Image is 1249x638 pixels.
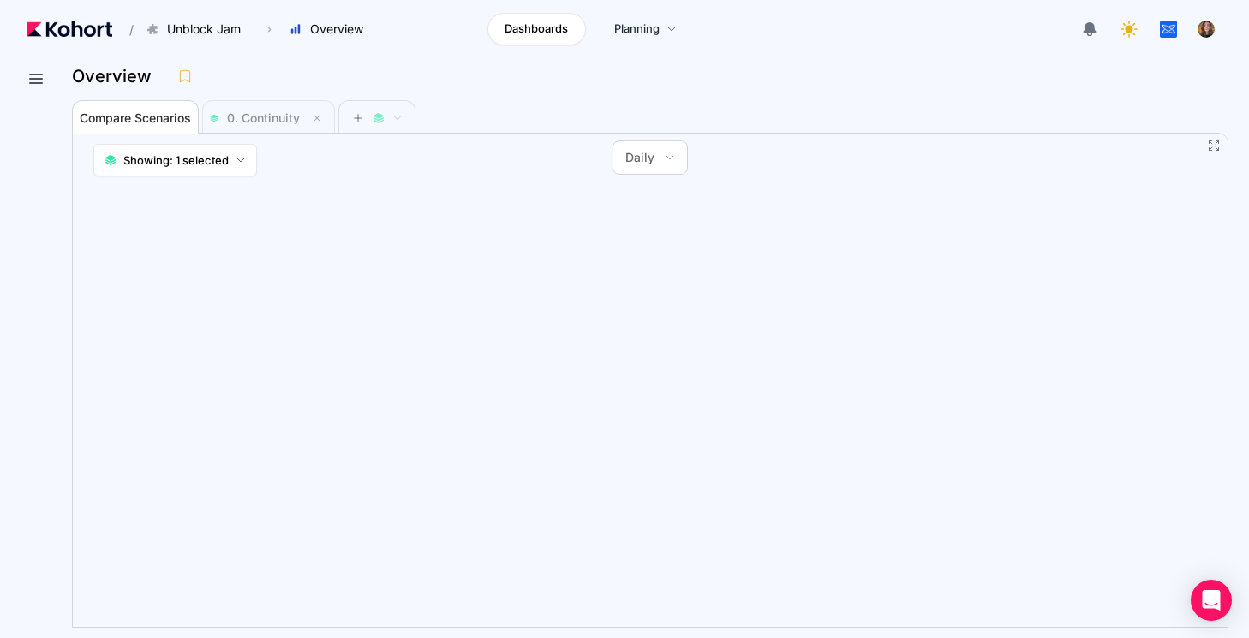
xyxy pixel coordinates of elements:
[614,21,660,38] span: Planning
[280,15,381,44] button: Overview
[625,149,654,166] span: Daily
[596,13,695,45] a: Planning
[613,141,687,174] button: Daily
[27,21,112,37] img: Kohort logo
[227,110,300,125] span: 0. Continuity
[137,15,259,44] button: Unblock Jam
[1191,580,1232,621] div: Open Intercom Messenger
[264,22,275,36] span: ›
[123,152,229,169] span: Showing: 1 selected
[93,144,257,176] button: Showing: 1 selected
[167,21,241,38] span: Unblock Jam
[310,21,363,38] span: Overview
[80,112,191,124] span: Compare Scenarios
[116,21,134,39] span: /
[1160,21,1177,38] img: logo_tapnation_logo_20240723112628242335.jpg
[1207,139,1221,152] button: Fullscreen
[72,68,162,85] h3: Overview
[487,13,586,45] a: Dashboards
[505,21,568,38] span: Dashboards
